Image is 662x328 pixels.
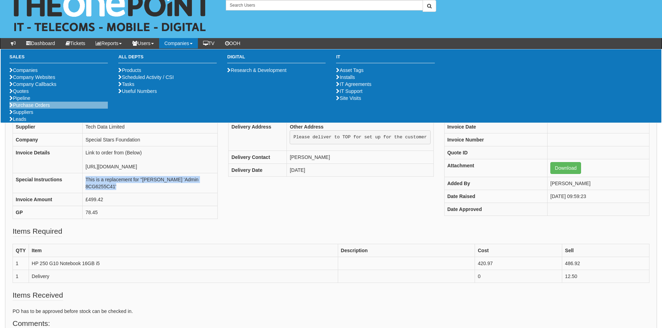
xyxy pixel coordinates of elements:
th: GP [13,206,83,219]
a: Site Visits [336,95,361,101]
a: IT Agreements [336,81,371,87]
a: Purchase Orders [9,102,50,108]
td: 78.45 [83,206,218,219]
th: Cost [475,244,562,257]
a: Suppliers [9,109,33,115]
th: Supplier [13,121,83,133]
a: Products [118,67,141,73]
td: 486.92 [562,257,649,270]
th: Item [29,244,338,257]
a: Companies [9,67,38,73]
a: Companies [159,38,198,49]
th: Delivery Address [229,121,287,151]
a: Users [127,38,159,49]
h3: IT [336,54,434,63]
th: Quote ID [444,146,547,159]
a: Tickets [60,38,91,49]
a: Download [550,162,581,174]
p: PO has to be approved before stock can be checked in. [13,308,649,315]
legend: Items Received [13,290,63,301]
th: Invoice Details [13,146,83,173]
th: Description [338,244,475,257]
th: Invoice Amount [13,193,83,206]
th: Sell [562,244,649,257]
th: Invoice Number [444,133,547,146]
th: Date Approved [444,203,547,216]
h3: Digital [227,54,326,63]
td: [PERSON_NAME] [287,151,433,163]
th: Invoice Date [444,121,547,133]
td: 1 [13,270,29,283]
td: Tech Data Limited [83,121,218,133]
a: Tasks [118,81,134,87]
th: Company [13,133,83,146]
th: Special Instructions [13,173,83,193]
a: Installs [336,74,355,80]
a: IT Support [336,88,362,94]
a: Leads [9,116,26,122]
a: Company Websites [9,74,55,80]
th: Added By [444,177,547,190]
td: 420.97 [475,257,562,270]
pre: Please deliver to TOP for set up for the customer [290,130,430,144]
a: Company Callbacks [9,81,57,87]
th: Attachment [444,159,547,177]
b: Other Address [290,124,323,130]
td: Special Stars Foundation [83,133,218,146]
td: [PERSON_NAME] [548,177,649,190]
td: [DATE] [287,163,433,176]
td: [DATE] 09:59:23 [548,190,649,203]
a: Dashboard [21,38,60,49]
td: £499.42 [83,193,218,206]
a: Research & Development [227,67,287,73]
a: Useful Numbers [118,88,157,94]
td: 12.50 [562,270,649,283]
a: Asset Tags [336,67,363,73]
th: Date Raised [444,190,547,203]
td: This is a replacement for ''[PERSON_NAME] 'Admin 8CG6255C41' [83,173,218,193]
td: Delivery [29,270,338,283]
td: 1 [13,257,29,270]
a: TV [198,38,220,49]
a: OOH [220,38,246,49]
a: Quotes [9,88,29,94]
h3: Sales [9,54,108,63]
a: Scheduled Activity / CSI [118,74,174,80]
th: QTY [13,244,29,257]
a: Reports [90,38,127,49]
td: 0 [475,270,562,283]
th: Delivery Contact [229,151,287,163]
td: Link to order from (Below) [URL][DOMAIN_NAME] [83,146,218,173]
legend: Items Required [13,226,62,237]
a: Pipeline [9,95,30,101]
th: Delivery Date [229,163,287,176]
td: HP 250 G10 Notebook 16GB i5 [29,257,338,270]
h3: All Depts [118,54,217,63]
